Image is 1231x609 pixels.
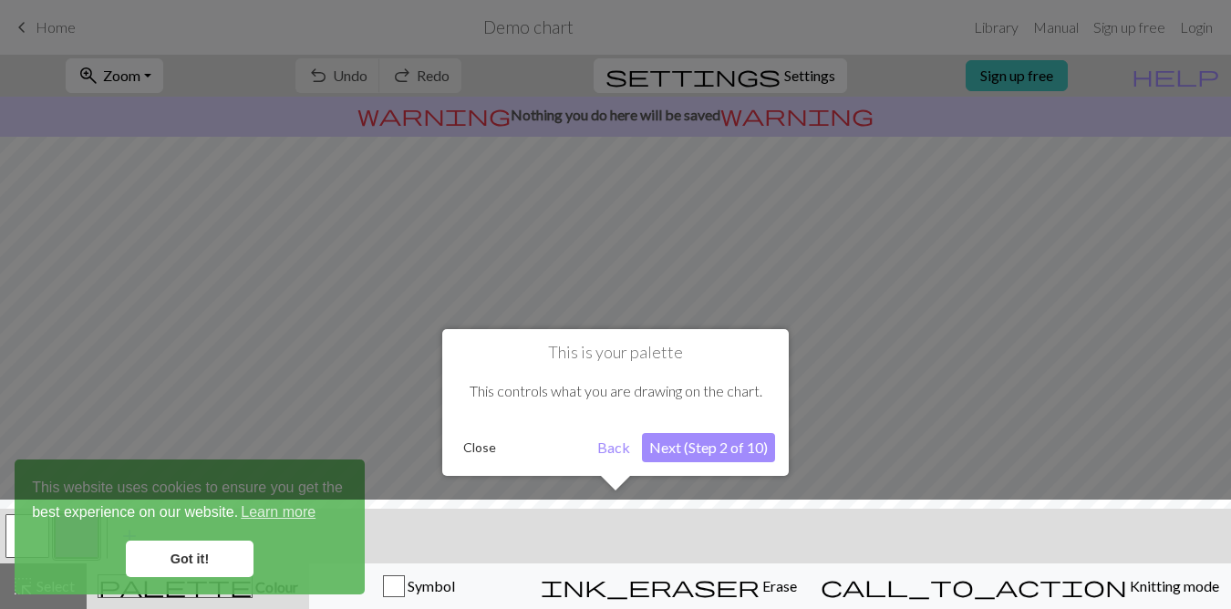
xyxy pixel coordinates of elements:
[590,433,637,462] button: Back
[456,343,775,363] h1: This is your palette
[442,329,789,476] div: This is your palette
[456,434,503,461] button: Close
[456,363,775,419] div: This controls what you are drawing on the chart.
[642,433,775,462] button: Next (Step 2 of 10)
